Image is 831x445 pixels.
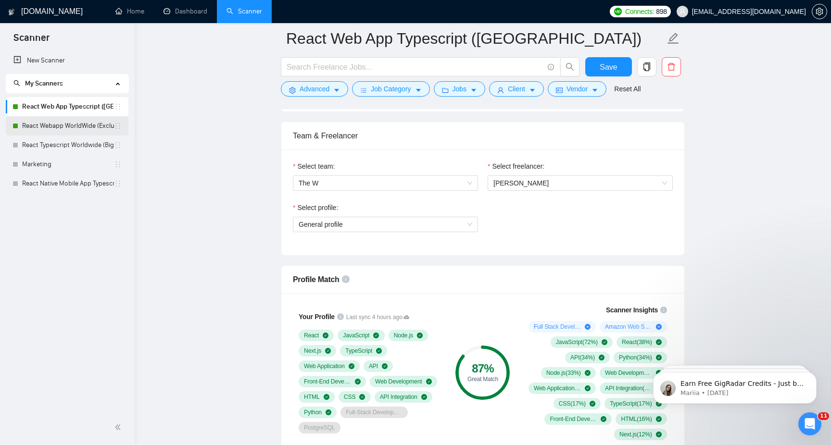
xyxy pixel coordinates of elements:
span: HTML ( 16 %) [621,415,652,423]
iframe: Intercom notifications message [639,352,831,419]
span: check-circle [656,416,662,422]
span: Python ( 34 %) [619,354,652,361]
span: folder [442,87,449,94]
li: Marketing [6,155,128,174]
span: copy [638,62,656,71]
a: Marketing [22,155,114,174]
span: Scanner [6,31,57,51]
span: info-circle [342,275,350,283]
span: user [679,8,686,15]
span: Client [508,84,525,94]
span: Advanced [300,84,329,94]
span: double-left [114,422,124,432]
a: homeHome [115,7,144,15]
span: Jobs [453,84,467,94]
li: New Scanner [6,51,128,70]
a: setting [812,8,827,15]
span: check-circle [376,348,382,354]
span: PostgreSQL [304,424,335,432]
div: 87 % [455,363,510,374]
span: setting [289,87,296,94]
span: check-circle [426,379,432,384]
span: React [304,332,319,339]
span: holder [114,122,122,130]
button: search [560,57,579,76]
span: edit [667,32,680,45]
a: React Web App Typescript ([GEOGRAPHIC_DATA]) [22,97,114,116]
span: CSS [344,393,356,401]
span: check-circle [590,401,595,407]
span: search [561,62,579,71]
button: idcardVendorcaret-down [548,81,606,97]
span: API Integration [380,393,417,401]
span: plus-circle [585,324,591,330]
button: Save [585,57,632,76]
span: API Integration ( 18 %) [605,384,652,392]
span: plus-circle [656,324,662,330]
iframe: Intercom live chat [798,412,821,435]
span: Node.js [394,332,413,339]
span: info-circle [660,307,667,313]
span: check-circle [585,385,591,391]
span: CSS ( 17 %) [559,400,586,408]
span: holder [114,103,122,111]
span: Web Development [375,378,422,385]
img: logo [8,4,15,20]
span: HTML [304,393,320,401]
input: Search Freelance Jobs... [287,61,543,73]
span: check-circle [373,333,379,338]
input: Scanner name... [286,26,665,50]
span: check-circle [421,394,427,400]
span: setting [812,8,827,15]
span: check-circle [602,339,607,345]
span: Next.js ( 12 %) [619,431,652,438]
span: Connects: [625,6,654,17]
span: API ( 34 %) [570,354,595,361]
span: Last sync 4 hours ago [346,313,409,322]
span: idcard [556,87,563,94]
button: userClientcaret-down [489,81,544,97]
span: caret-down [333,87,340,94]
span: Node.js ( 33 %) [546,369,581,377]
span: Python [304,408,322,416]
span: holder [114,180,122,187]
span: bars [360,87,367,94]
span: delete [662,62,680,71]
span: user [497,87,504,94]
span: Select profile: [297,202,338,213]
span: caret-down [415,87,422,94]
label: Select team: [293,161,335,172]
span: Next.js [304,347,321,355]
span: Amazon Web Services ( 13 %) [605,323,652,331]
span: [PERSON_NAME] [493,179,549,187]
a: searchScanner [227,7,262,15]
span: check-circle [656,339,662,345]
span: caret-down [470,87,477,94]
span: Vendor [567,84,588,94]
li: React Typescript Worldwide (Big Companies Short Jobs)) [6,136,128,155]
span: info-circle [548,64,554,70]
a: New Scanner [13,51,121,70]
span: General profile [299,217,472,232]
span: 898 [656,6,667,17]
span: holder [114,141,122,149]
span: TypeScript ( 17 %) [610,400,652,408]
button: settingAdvancedcaret-down [281,81,348,97]
span: JavaScript [343,332,369,339]
a: dashboardDashboard [164,7,207,15]
button: folderJobscaret-down [434,81,486,97]
span: Web Application [304,362,345,370]
span: check-circle [324,394,329,400]
span: Web Application ( 20 %) [534,384,581,392]
span: check-circle [355,379,361,384]
span: caret-down [592,87,598,94]
span: Save [600,61,617,73]
span: React ( 38 %) [622,338,652,346]
span: JavaScript ( 72 %) [556,338,598,346]
span: TypeScript [345,347,372,355]
li: React Webapp WorldWide (Exclude US) [6,116,128,136]
span: Profile Match [293,275,340,284]
span: Scanner Insights [606,307,658,313]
